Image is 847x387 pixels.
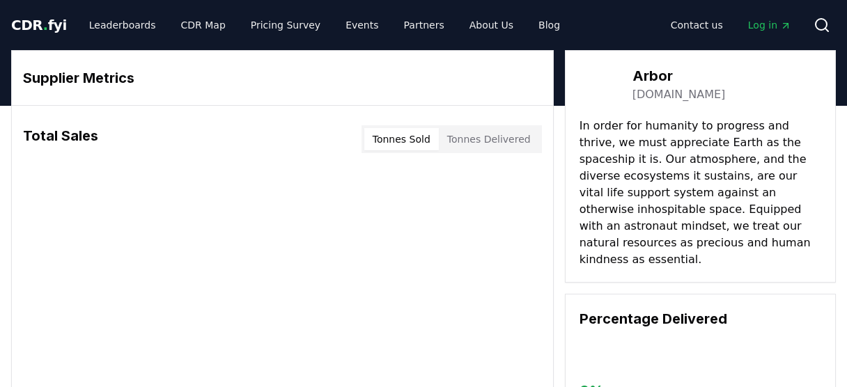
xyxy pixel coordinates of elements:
h3: Total Sales [23,125,98,153]
a: Blog [527,13,571,38]
a: [DOMAIN_NAME] [632,86,726,103]
a: About Us [458,13,524,38]
a: Contact us [660,13,734,38]
a: Leaderboards [78,13,167,38]
h3: Arbor [632,65,726,86]
button: Tonnes Delivered [439,128,539,150]
a: CDR Map [170,13,237,38]
button: Tonnes Sold [364,128,439,150]
p: In order for humanity to progress and thrive, we must appreciate Earth as the spaceship it is. Ou... [580,118,821,268]
span: . [43,17,48,33]
a: Partners [393,13,456,38]
span: Log in [748,18,791,32]
img: Arbor-logo [580,65,619,104]
a: Log in [737,13,802,38]
a: CDR.fyi [11,15,67,35]
nav: Main [660,13,802,38]
h3: Supplier Metrics [23,68,542,88]
span: CDR fyi [11,17,67,33]
h3: Percentage Delivered [580,308,821,329]
a: Pricing Survey [240,13,332,38]
a: Events [334,13,389,38]
nav: Main [78,13,571,38]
